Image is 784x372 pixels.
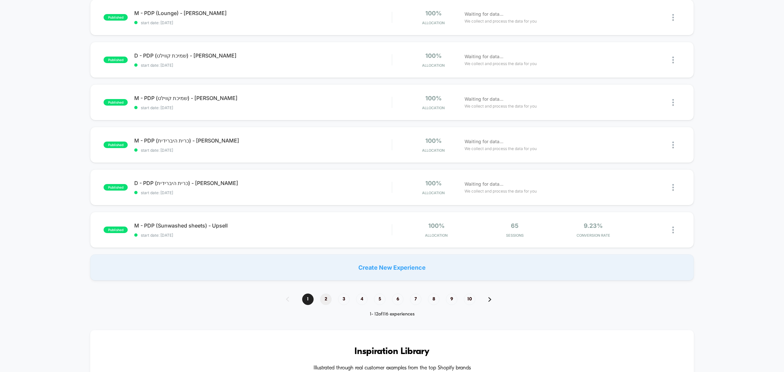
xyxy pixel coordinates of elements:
[134,180,392,186] span: D - PDP (כרית היברידית) - [PERSON_NAME]
[338,294,350,305] span: 3
[425,233,448,238] span: Allocation
[104,14,128,21] span: published
[672,142,674,148] img: close
[90,254,694,280] div: Create New Experience
[672,14,674,21] img: close
[425,180,442,187] span: 100%
[672,57,674,63] img: close
[672,184,674,191] img: close
[134,63,392,68] span: start date: [DATE]
[104,57,128,63] span: published
[465,145,537,152] span: We collect and process the data for you
[465,53,503,60] span: Waiting for data...
[465,18,537,24] span: We collect and process the data for you
[488,297,491,302] img: pagination forward
[134,190,392,195] span: start date: [DATE]
[134,95,392,101] span: M - PDP (שמיכת קווילט) - [PERSON_NAME]
[134,52,392,59] span: D - PDP (שמיכת קווילט) - [PERSON_NAME]
[374,294,385,305] span: 5
[134,20,392,25] span: start date: [DATE]
[477,233,552,238] span: Sessions
[134,137,392,144] span: M - PDP (כרית היברידית) - [PERSON_NAME]
[464,294,475,305] span: 10
[465,180,503,188] span: Waiting for data...
[134,105,392,110] span: start date: [DATE]
[446,294,457,305] span: 9
[422,106,445,110] span: Allocation
[425,95,442,102] span: 100%
[428,222,445,229] span: 100%
[465,95,503,103] span: Waiting for data...
[110,365,674,371] h4: Illustrated through real customer examples from the top Shopify brands
[392,294,403,305] span: 6
[511,222,518,229] span: 65
[465,188,537,194] span: We collect and process the data for you
[465,138,503,145] span: Waiting for data...
[104,99,128,106] span: published
[422,21,445,25] span: Allocation
[134,222,392,229] span: M - PDP (Sunwashed sheets) - Upsell
[356,294,367,305] span: 4
[425,52,442,59] span: 100%
[104,142,128,148] span: published
[422,148,445,153] span: Allocation
[556,233,631,238] span: CONVERSION RATE
[280,312,504,317] div: 1 - 12 of 116 experiences
[134,148,392,153] span: start date: [DATE]
[104,227,128,233] span: published
[672,227,674,233] img: close
[422,63,445,68] span: Allocation
[104,184,128,191] span: published
[302,294,314,305] span: 1
[134,233,392,238] span: start date: [DATE]
[320,294,332,305] span: 2
[110,347,674,357] h3: Inspiration Library
[465,60,537,67] span: We collect and process the data for you
[672,99,674,106] img: close
[584,222,603,229] span: 9.23%
[428,294,439,305] span: 8
[425,137,442,144] span: 100%
[410,294,421,305] span: 7
[425,10,442,17] span: 100%
[465,10,503,18] span: Waiting for data...
[465,103,537,109] span: We collect and process the data for you
[422,191,445,195] span: Allocation
[134,10,392,16] span: M - PDP (Lounge) - [PERSON_NAME]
